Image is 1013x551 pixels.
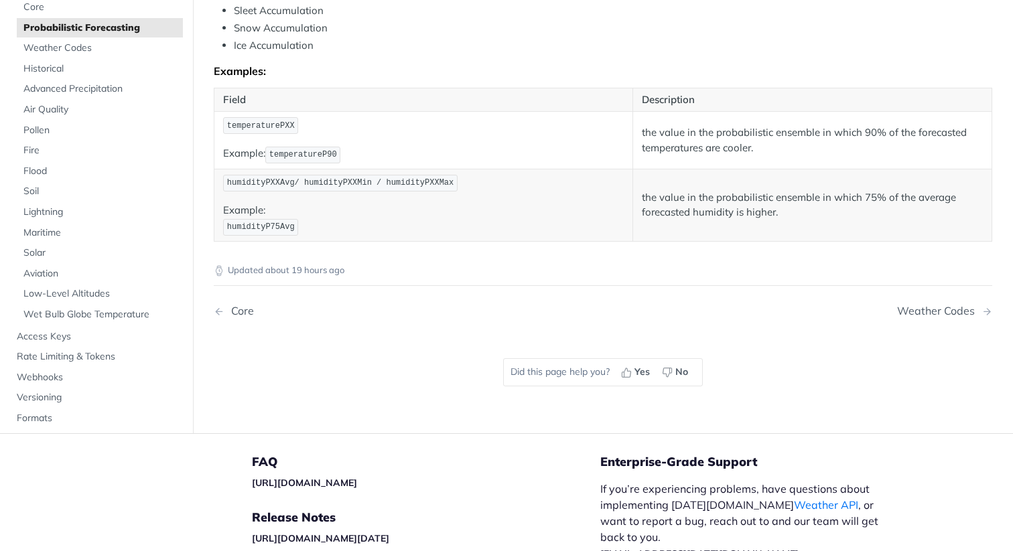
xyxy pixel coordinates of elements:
[23,206,180,219] span: Lightning
[10,428,183,449] a: Pagination
[23,226,180,239] span: Maritime
[23,287,180,301] span: Low-Level Altitudes
[23,42,180,55] span: Weather Codes
[17,243,183,263] a: Solar
[642,190,983,220] p: the value in the probabilistic ensemble in which 75% of the average forecasted humidity is higher.
[10,388,183,408] a: Versioning
[17,181,183,202] a: Soil
[23,144,180,157] span: Fire
[223,92,624,108] p: Field
[214,291,992,331] nav: Pagination Controls
[23,103,180,116] span: Air Quality
[223,145,624,165] p: Example:
[503,358,703,386] div: Did this page help you?
[17,38,183,58] a: Weather Codes
[17,79,183,99] a: Advanced Precipitation
[17,120,183,140] a: Pollen
[897,305,982,317] div: Weather Codes
[17,202,183,222] a: Lightning
[17,391,180,404] span: Versioning
[23,185,180,198] span: Soil
[214,264,992,277] p: Updated about 19 hours ago
[17,432,180,445] span: Pagination
[642,125,983,155] p: the value in the probabilistic ensemble in which 90% of the forecasted temperatures are cooler.
[252,454,600,470] h5: FAQ
[10,347,183,367] a: Rate Limiting & Tokens
[17,263,183,283] a: Aviation
[17,305,183,325] a: Wet Bulb Globe Temperature
[214,305,547,317] a: Previous Page: Core
[10,408,183,428] a: Formats
[10,367,183,387] a: Webhooks
[600,454,914,470] h5: Enterprise-Grade Support
[227,178,454,187] span: humidityPXXAvg/ humidityPXXMin / humidityPXXMax
[23,82,180,96] span: Advanced Precipitation
[252,477,357,489] a: [URL][DOMAIN_NAME]
[23,246,180,260] span: Solar
[214,64,992,78] div: Examples:
[17,100,183,120] a: Air Quality
[224,305,254,317] div: Core
[17,370,180,384] span: Webhooks
[17,350,180,364] span: Rate Limiting & Tokens
[227,222,295,232] span: humidityP75Avg
[675,365,688,379] span: No
[234,21,992,36] li: Snow Accumulation
[616,362,657,382] button: Yes
[17,412,180,425] span: Formats
[223,203,624,237] p: Example:
[794,498,858,511] a: Weather API
[23,1,180,14] span: Core
[23,62,180,75] span: Historical
[10,326,183,346] a: Access Keys
[17,58,183,78] a: Historical
[23,308,180,321] span: Wet Bulb Globe Temperature
[23,266,180,280] span: Aviation
[269,150,337,159] span: temperatureP90
[252,532,389,544] a: [URL][DOMAIN_NAME][DATE]
[23,21,180,34] span: Probabilistic Forecasting
[227,121,295,131] span: temperaturePXX
[234,3,992,19] li: Sleet Accumulation
[634,365,650,379] span: Yes
[897,305,992,317] a: Next Page: Weather Codes
[17,161,183,181] a: Flood
[17,329,180,343] span: Access Keys
[23,164,180,177] span: Flood
[642,92,983,108] p: Description
[17,141,183,161] a: Fire
[17,17,183,37] a: Probabilistic Forecasting
[23,123,180,137] span: Pollen
[657,362,695,382] button: No
[234,38,992,54] li: Ice Accumulation
[252,509,600,526] h5: Release Notes
[17,284,183,304] a: Low-Level Altitudes
[17,222,183,242] a: Maritime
